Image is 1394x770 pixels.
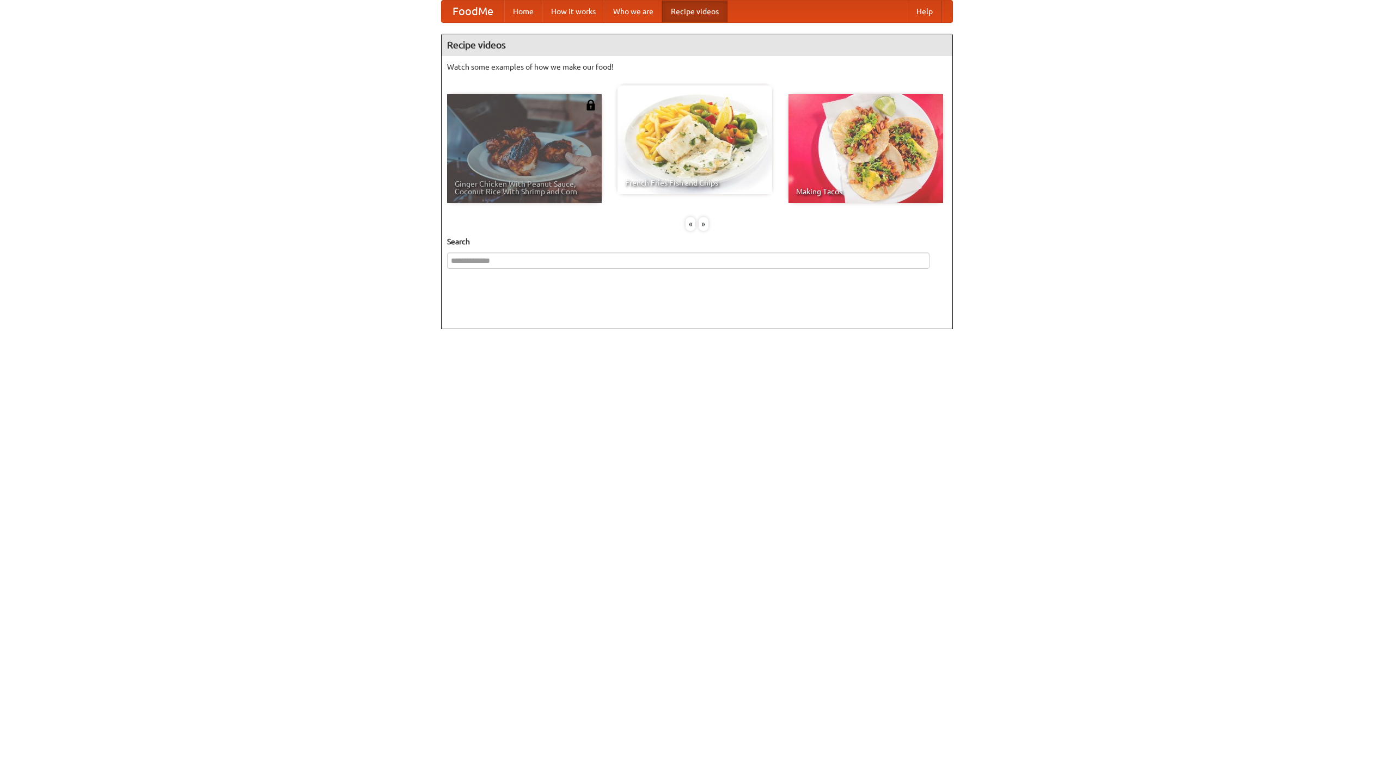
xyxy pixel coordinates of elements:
a: How it works [542,1,604,22]
a: Who we are [604,1,662,22]
p: Watch some examples of how we make our food! [447,61,947,72]
a: Home [504,1,542,22]
a: French Fries Fish and Chips [617,85,772,194]
a: FoodMe [442,1,504,22]
div: « [686,217,695,231]
span: French Fries Fish and Chips [625,179,765,187]
span: Making Tacos [796,188,936,195]
h5: Search [447,236,947,247]
a: Making Tacos [788,94,943,203]
h4: Recipe videos [442,34,952,56]
a: Help [908,1,941,22]
div: » [699,217,708,231]
a: Recipe videos [662,1,727,22]
img: 483408.png [585,100,596,110]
